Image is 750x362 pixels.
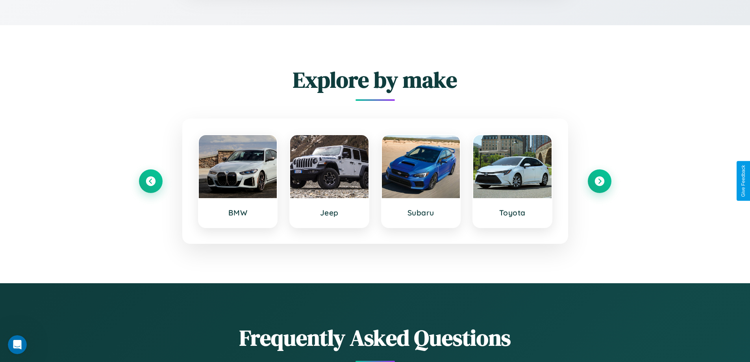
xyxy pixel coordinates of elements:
[298,208,361,217] h3: Jeep
[207,208,269,217] h3: BMW
[481,208,544,217] h3: Toyota
[139,323,611,353] h2: Frequently Asked Questions
[8,335,27,354] iframe: Intercom live chat
[741,165,746,197] div: Give Feedback
[139,65,611,95] h2: Explore by make
[390,208,452,217] h3: Subaru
